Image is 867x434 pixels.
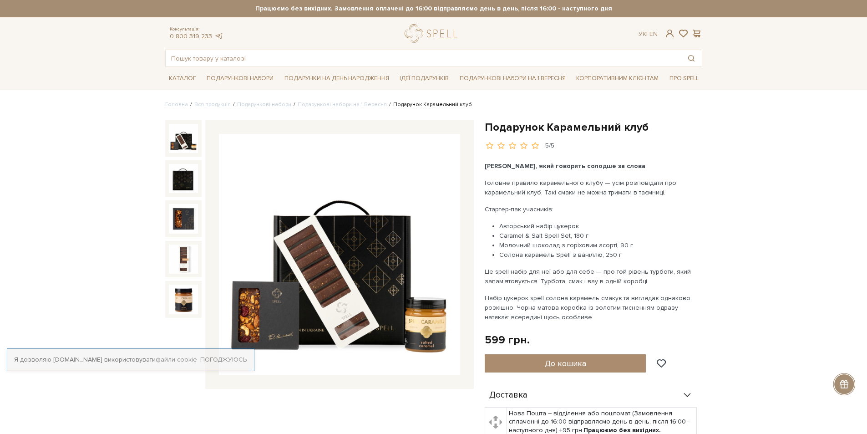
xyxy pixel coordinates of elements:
[200,356,247,364] a: Погоджуюсь
[203,71,277,86] a: Подарункові набори
[649,30,658,38] a: En
[298,101,387,108] a: Подарункові набори на 1 Вересня
[281,71,393,86] a: Подарунки на День народження
[485,267,698,286] p: Це spell набір для неї або для себе — про той рівень турботи, який запам’ятовується. Турбота, сма...
[499,221,698,231] li: Авторський набір цукерок
[485,354,646,373] button: До кошика
[165,5,702,13] strong: Працюємо без вихідних. Замовлення оплачені до 16:00 відправляємо день в день, після 16:00 - насту...
[485,178,698,197] p: Головне правило карамельного клубу — усім розповідати про карамельний клуб. Такі смаки не можна т...
[169,285,198,314] img: Подарунок Карамельний клуб
[489,391,527,399] span: Доставка
[499,240,698,250] li: Молочний шоколад з горіховим асорті, 90 г
[169,164,198,193] img: Подарунок Карамельний клуб
[583,426,661,434] b: Працюємо без вихідних.
[214,32,223,40] a: telegram
[396,71,452,86] a: Ідеї подарунків
[169,204,198,233] img: Подарунок Карамельний клуб
[169,245,198,274] img: Подарунок Карамельний клуб
[387,101,472,109] li: Подарунок Карамельний клуб
[639,30,658,38] div: Ук
[156,356,197,363] a: файли cookie
[169,124,198,153] img: Подарунок Карамельний клуб
[194,101,231,108] a: Вся продукція
[646,30,648,38] span: |
[485,162,645,170] b: [PERSON_NAME], який говорить солодше за слова
[485,333,530,347] div: 599 грн.
[666,71,702,86] a: Про Spell
[456,71,569,86] a: Подарункові набори на 1 Вересня
[485,204,698,214] p: Стартер-пак учасників:
[219,134,460,375] img: Подарунок Карамельний клуб
[485,120,702,134] h1: Подарунок Карамельний клуб
[681,50,702,66] button: Пошук товару у каталозі
[545,358,586,368] span: До кошика
[485,293,698,322] p: Набір цукерок spell солона карамель смакує та виглядає однаково розкішно. Чорна матова коробка із...
[499,231,698,240] li: Caramel & Salt Spell Set, 180 г
[405,24,461,43] a: logo
[165,101,188,108] a: Головна
[165,71,200,86] a: Каталог
[499,250,698,260] li: Солона карамель Spell з ваніллю, 250 г
[170,32,212,40] a: 0 800 319 233
[237,101,291,108] a: Подарункові набори
[166,50,681,66] input: Пошук товару у каталозі
[545,142,554,150] div: 5/5
[573,71,662,86] a: Корпоративним клієнтам
[170,26,223,32] span: Консультація:
[7,356,254,364] div: Я дозволяю [DOMAIN_NAME] використовувати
